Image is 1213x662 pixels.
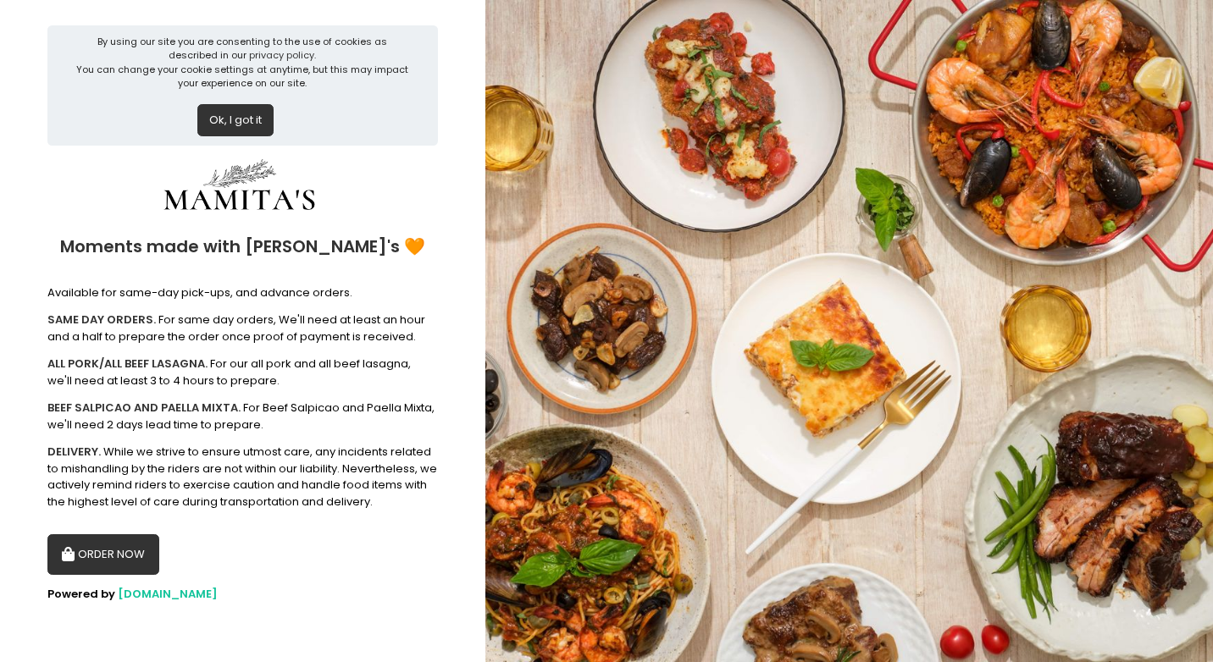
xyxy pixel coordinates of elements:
[197,104,274,136] button: Ok, I got it
[47,444,101,460] b: DELIVERY.
[47,444,438,510] div: While we strive to ensure utmost care, any incidents related to mishandling by the riders are not...
[113,157,367,220] img: Mamitas PH
[47,356,438,389] div: For our all pork and all beef lasagna, we'll need at least 3 to 4 hours to prepare.
[76,35,410,91] div: By using our site you are consenting to the use of cookies as described in our You can change you...
[249,48,316,62] a: privacy policy.
[47,534,159,575] button: ORDER NOW
[47,586,438,603] div: Powered by
[47,312,156,328] b: SAME DAY ORDERS.
[47,356,208,372] b: ALL PORK/ALL BEEF LASAGNA.
[47,284,438,301] div: Available for same-day pick-ups, and advance orders.
[47,312,438,345] div: For same day orders, We'll need at least an hour and a half to prepare the order once proof of pa...
[118,586,218,602] a: [DOMAIN_NAME]
[47,220,438,273] div: Moments made with [PERSON_NAME]'s 🧡
[47,400,241,416] b: BEEF SALPICAO AND PAELLA MIXTA.
[47,400,438,433] div: For Beef Salpicao and Paella Mixta, we'll need 2 days lead time to prepare.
